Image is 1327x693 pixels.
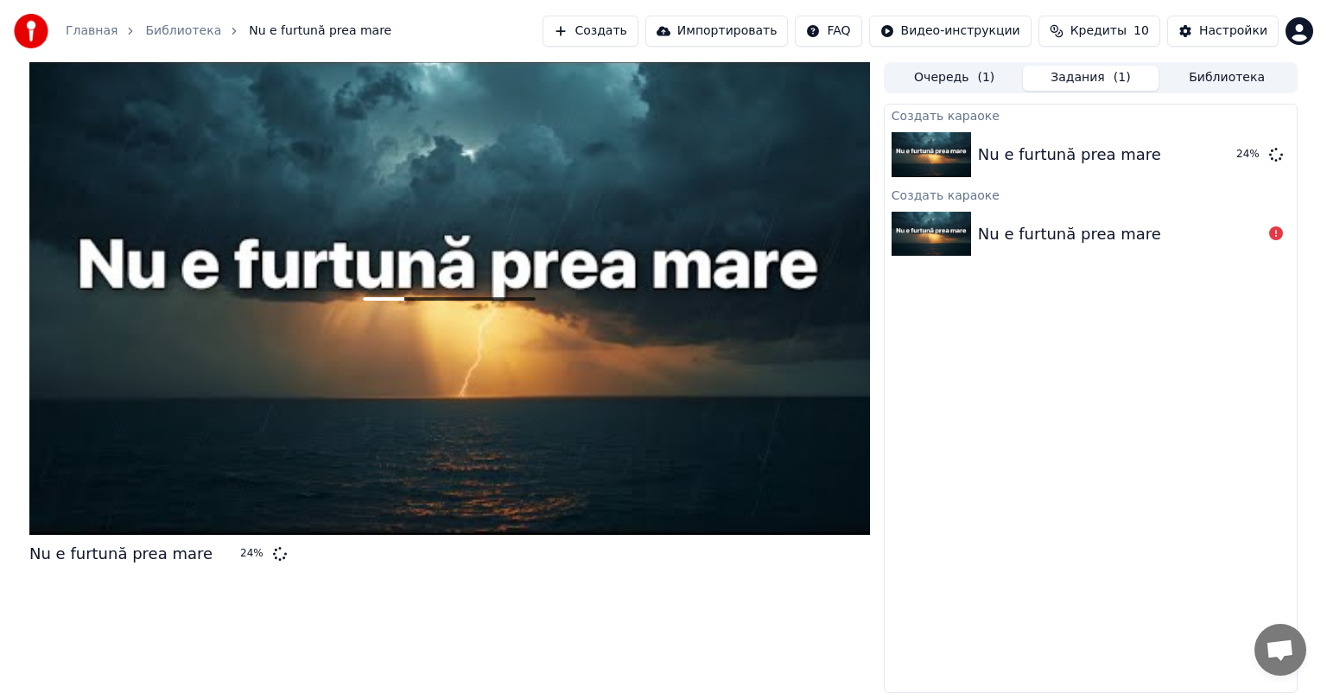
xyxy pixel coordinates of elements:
[977,69,994,86] span: ( 1 )
[249,22,391,40] span: Nu e furtună prea mare
[1236,148,1262,162] div: 24 %
[795,16,861,47] button: FAQ
[1023,66,1159,91] button: Задания
[886,66,1023,91] button: Очередь
[1199,22,1267,40] div: Настройки
[1159,66,1295,91] button: Библиотека
[1070,22,1127,40] span: Кредиты
[29,542,213,566] div: Nu e furtună prea mare
[14,14,48,48] img: youka
[240,547,266,561] div: 24 %
[145,22,221,40] a: Библиотека
[1254,624,1306,676] div: Открытый чат
[1114,69,1131,86] span: ( 1 )
[645,16,789,47] button: Импортировать
[66,22,391,40] nav: breadcrumb
[978,222,1161,246] div: Nu e furtună prea mare
[885,184,1297,205] div: Создать караоке
[978,143,1161,167] div: Nu e furtună prea mare
[885,105,1297,125] div: Создать караоке
[1038,16,1160,47] button: Кредиты10
[1167,16,1279,47] button: Настройки
[1133,22,1149,40] span: 10
[869,16,1032,47] button: Видео-инструкции
[66,22,117,40] a: Главная
[543,16,638,47] button: Создать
